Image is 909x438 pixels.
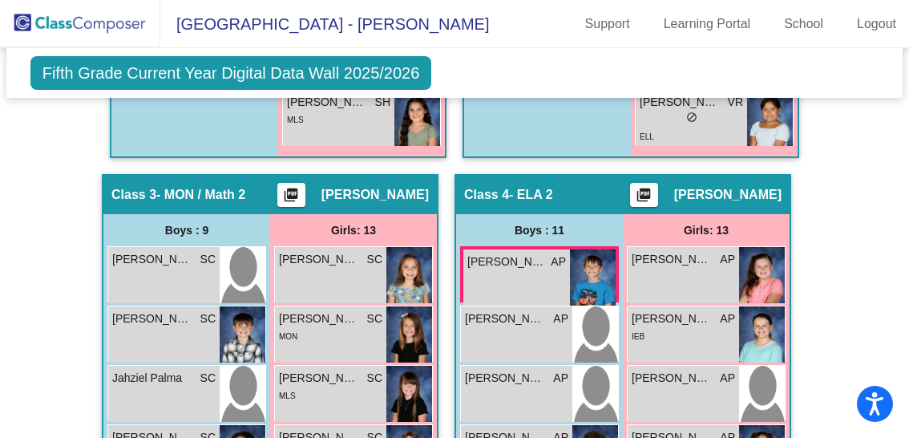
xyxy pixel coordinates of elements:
div: Boys : 11 [456,214,623,246]
span: - ELA 2 [509,187,553,203]
span: SC [200,310,216,327]
span: ELL [640,132,654,141]
span: [PERSON_NAME] [632,310,712,327]
a: Learning Portal [651,11,764,37]
span: [PERSON_NAME] [467,253,547,270]
span: [PERSON_NAME] [465,310,545,327]
span: [PERSON_NAME] [632,251,712,268]
span: [PERSON_NAME] [640,94,720,111]
button: Print Students Details [277,183,305,207]
span: SC [200,370,216,387]
span: MON [279,332,297,341]
div: Girls: 13 [623,214,790,246]
span: [PERSON_NAME] [279,370,359,387]
span: Class 4 [464,187,509,203]
span: - MON / Math 2 [156,187,245,203]
span: [PERSON_NAME] [632,370,712,387]
mat-icon: picture_as_pdf [281,187,301,209]
mat-icon: picture_as_pdf [634,187,653,209]
button: Print Students Details [630,183,658,207]
span: Jahziel Palma [112,370,192,387]
span: SH [375,94,390,111]
span: SC [200,251,216,268]
span: AP [553,370,568,387]
span: AP [720,310,735,327]
span: VR [728,94,743,111]
span: AP [720,251,735,268]
span: IEB [632,332,644,341]
span: SC [367,310,382,327]
a: School [771,11,836,37]
span: [PERSON_NAME] [674,187,782,203]
span: [PERSON_NAME] [279,251,359,268]
a: Logout [844,11,909,37]
span: Fifth Grade Current Year Digital Data Wall 2025/2026 [30,56,432,90]
span: SC [367,251,382,268]
span: Class 3 [111,187,156,203]
span: MLS [279,391,296,400]
span: SC [367,370,382,387]
span: MLS [287,116,304,124]
span: [GEOGRAPHIC_DATA] - [PERSON_NAME] [160,11,489,37]
div: Girls: 13 [270,214,437,246]
span: [PERSON_NAME] [321,187,429,203]
span: do_not_disturb_alt [686,112,697,123]
span: AP [720,370,735,387]
span: [PERSON_NAME] [112,310,192,327]
a: Support [572,11,643,37]
span: [PERSON_NAME] [112,251,192,268]
span: [PERSON_NAME] [279,310,359,327]
span: AP [551,253,566,270]
span: [PERSON_NAME] [465,370,545,387]
span: AP [553,310,568,327]
div: Boys : 9 [103,214,270,246]
span: [PERSON_NAME] [287,94,367,111]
